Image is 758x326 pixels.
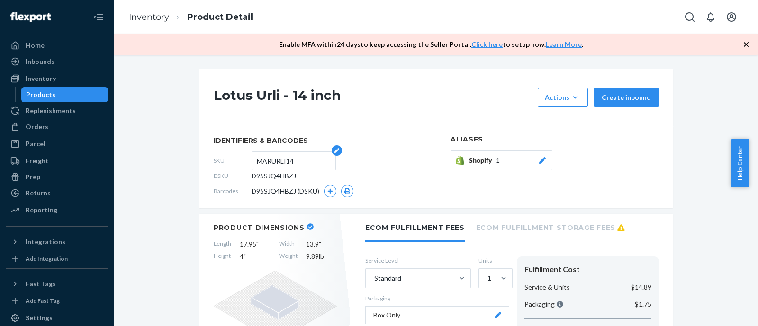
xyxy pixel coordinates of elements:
button: Close Navigation [89,8,108,26]
div: Products [26,90,55,99]
div: Add Integration [26,255,68,263]
span: 4 [240,252,271,261]
button: Open account menu [722,8,741,26]
button: Box Only [365,306,509,324]
button: Help Center [731,139,749,187]
div: Settings [26,313,53,323]
div: Parcel [26,139,45,149]
p: Packaging [524,300,563,309]
div: Actions [545,93,581,102]
p: $1.75 [635,300,651,309]
h1: Lotus Urli - 14 inch [214,88,533,107]
ol: breadcrumbs [121,3,261,31]
span: 13.9 [306,239,337,249]
span: " [256,240,259,248]
a: Add Fast Tag [6,295,108,307]
span: identifiers & barcodes [214,136,422,145]
a: Home [6,38,108,53]
span: D95SJQ4HBZJ [252,171,296,181]
a: Inbounds [6,54,108,69]
div: Orders [26,122,48,132]
span: 17.95 [240,239,271,249]
p: Packaging [365,294,509,302]
a: Returns [6,185,108,201]
div: Returns [26,188,51,198]
span: Width [279,239,298,249]
div: Replenishments [26,106,76,115]
button: Shopify1 [451,150,552,170]
span: " [244,252,246,260]
a: Parcel [6,136,108,151]
span: Length [214,239,231,249]
h2: Product Dimensions [214,223,305,232]
div: 1 [487,273,491,283]
span: SKU [214,157,252,165]
span: DSKU [214,172,252,180]
button: Actions [538,88,588,107]
span: 9.89 lb [306,252,337,261]
button: Open Search Box [680,8,699,26]
button: Fast Tags [6,276,108,291]
a: Product Detail [187,12,253,22]
button: Open notifications [701,8,720,26]
button: Create inbound [594,88,659,107]
div: Fast Tags [26,279,56,289]
li: Ecom Fulfillment Fees [365,214,465,242]
span: Weight [279,252,298,261]
div: Inbounds [26,57,54,66]
div: Integrations [26,237,65,247]
div: Inventory [26,74,56,83]
a: Click here [471,40,503,48]
div: Add Fast Tag [26,297,60,305]
div: Reporting [26,205,57,215]
a: Orders [6,119,108,134]
h2: Aliases [451,136,659,143]
a: Reporting [6,203,108,218]
span: D95SJQ4HBZJ (DSKU) [252,186,319,196]
a: Inventory [6,71,108,86]
button: Integrations [6,234,108,249]
div: Freight [26,156,49,166]
div: Home [26,41,45,50]
span: Barcodes [214,187,252,195]
p: $14.89 [631,282,651,292]
img: Flexport logo [10,12,51,22]
a: Learn More [546,40,582,48]
li: Ecom Fulfillment Storage Fees [476,214,625,240]
label: Service Level [365,256,471,264]
input: Standard [373,273,374,283]
a: Inventory [129,12,169,22]
p: Service & Units [524,282,570,292]
a: Settings [6,310,108,326]
span: " [319,240,321,248]
p: Enable MFA within 24 days to keep accessing the Seller Portal. to setup now. . [279,40,583,49]
a: Prep [6,169,108,185]
a: Add Integration [6,253,108,264]
span: 1 [496,156,500,165]
a: Freight [6,153,108,168]
div: Prep [26,172,40,182]
label: Units [478,256,509,264]
span: Height [214,252,231,261]
span: Shopify [469,156,496,165]
a: Products [21,87,108,102]
div: Fulfillment Cost [524,264,651,275]
div: Standard [374,273,401,283]
a: Replenishments [6,103,108,118]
